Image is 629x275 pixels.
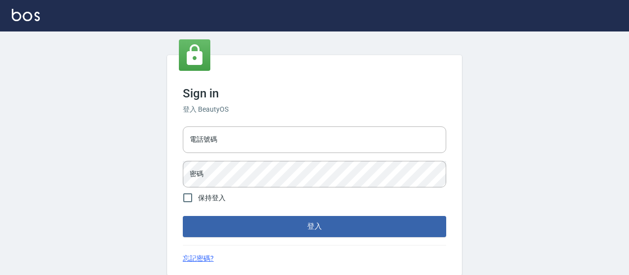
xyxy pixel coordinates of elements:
[198,193,226,203] span: 保持登入
[12,9,40,21] img: Logo
[183,87,446,100] h3: Sign in
[183,104,446,115] h6: 登入 BeautyOS
[183,216,446,237] button: 登入
[183,253,214,264] a: 忘記密碼?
